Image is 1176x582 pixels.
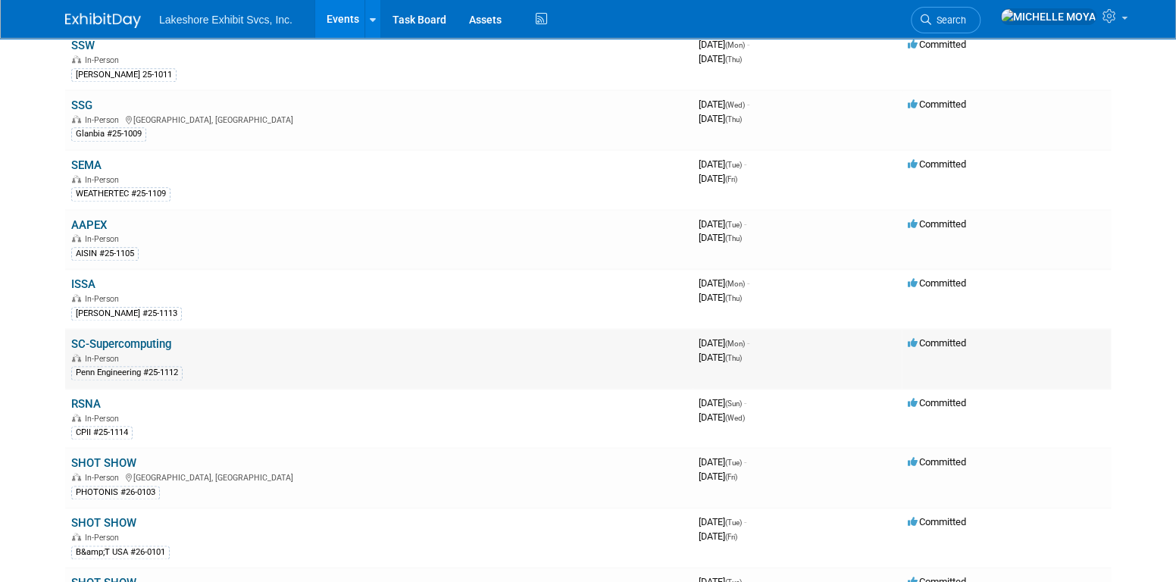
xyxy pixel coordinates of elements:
[908,516,966,527] span: Committed
[71,218,107,232] a: AAPEX
[699,158,746,170] span: [DATE]
[699,53,742,64] span: [DATE]
[725,518,742,527] span: (Tue)
[71,426,133,440] div: CPII #25-1114
[71,516,136,530] a: SHOT SHOW
[744,397,746,408] span: -
[699,173,737,184] span: [DATE]
[725,473,737,481] span: (Fri)
[72,354,81,361] img: In-Person Event
[72,414,81,421] img: In-Person Event
[699,232,742,243] span: [DATE]
[908,39,966,50] span: Committed
[725,115,742,124] span: (Thu)
[908,277,966,289] span: Committed
[85,414,124,424] span: In-Person
[71,187,170,201] div: WEATHERTEC #25-1109
[747,277,749,289] span: -
[71,546,170,559] div: B&amp;T USA #26-0101
[725,458,742,467] span: (Tue)
[71,127,146,141] div: Glanbia #25-1009
[72,473,81,480] img: In-Person Event
[71,247,139,261] div: AISIN #25-1105
[908,337,966,349] span: Committed
[725,354,742,362] span: (Thu)
[725,55,742,64] span: (Thu)
[71,113,687,125] div: [GEOGRAPHIC_DATA], [GEOGRAPHIC_DATA]
[699,530,737,542] span: [DATE]
[71,486,160,499] div: PHOTONIS #26-0103
[85,533,124,543] span: In-Person
[725,339,745,348] span: (Mon)
[85,55,124,65] span: In-Person
[71,158,102,172] a: SEMA
[725,101,745,109] span: (Wed)
[699,337,749,349] span: [DATE]
[911,7,981,33] a: Search
[699,411,745,423] span: [DATE]
[725,221,742,229] span: (Tue)
[699,277,749,289] span: [DATE]
[908,158,966,170] span: Committed
[725,161,742,169] span: (Tue)
[725,533,737,541] span: (Fri)
[744,218,746,230] span: -
[71,456,136,470] a: SHOT SHOW
[699,113,742,124] span: [DATE]
[85,234,124,244] span: In-Person
[71,99,92,112] a: SSG
[725,414,745,422] span: (Wed)
[744,456,746,468] span: -
[908,397,966,408] span: Committed
[71,39,95,52] a: SSW
[71,337,171,351] a: SC-Supercomputing
[699,397,746,408] span: [DATE]
[71,366,183,380] div: Penn Engineering #25-1112
[931,14,966,26] span: Search
[85,294,124,304] span: In-Person
[908,456,966,468] span: Committed
[699,99,749,110] span: [DATE]
[85,175,124,185] span: In-Person
[699,516,746,527] span: [DATE]
[72,294,81,302] img: In-Person Event
[699,218,746,230] span: [DATE]
[725,234,742,242] span: (Thu)
[85,354,124,364] span: In-Person
[725,41,745,49] span: (Mon)
[725,399,742,408] span: (Sun)
[725,280,745,288] span: (Mon)
[699,292,742,303] span: [DATE]
[65,13,141,28] img: ExhibitDay
[71,471,687,483] div: [GEOGRAPHIC_DATA], [GEOGRAPHIC_DATA]
[725,294,742,302] span: (Thu)
[747,39,749,50] span: -
[72,533,81,540] img: In-Person Event
[85,473,124,483] span: In-Person
[908,218,966,230] span: Committed
[699,39,749,50] span: [DATE]
[72,115,81,123] img: In-Person Event
[71,307,182,321] div: [PERSON_NAME] #25-1113
[71,397,101,411] a: RSNA
[908,99,966,110] span: Committed
[71,277,95,291] a: ISSA
[699,352,742,363] span: [DATE]
[72,234,81,242] img: In-Person Event
[1000,8,1096,25] img: MICHELLE MOYA
[725,175,737,183] span: (Fri)
[159,14,292,26] span: Lakeshore Exhibit Svcs, Inc.
[72,175,81,183] img: In-Person Event
[744,158,746,170] span: -
[747,99,749,110] span: -
[85,115,124,125] span: In-Person
[71,68,177,82] div: [PERSON_NAME] 25-1011
[72,55,81,63] img: In-Person Event
[744,516,746,527] span: -
[747,337,749,349] span: -
[699,471,737,482] span: [DATE]
[699,456,746,468] span: [DATE]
